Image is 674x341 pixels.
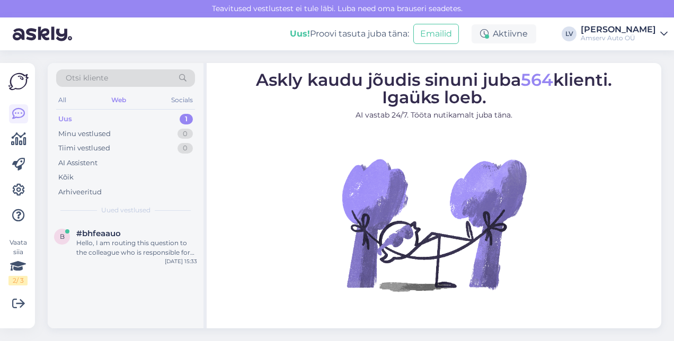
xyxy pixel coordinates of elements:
[109,93,128,107] div: Web
[56,93,68,107] div: All
[472,24,536,43] div: Aktiivne
[60,232,65,240] span: b
[58,187,102,198] div: Arhiveeritud
[66,73,108,84] span: Otsi kliente
[8,276,28,285] div: 2 / 3
[76,229,121,238] span: #bhfeaauo
[8,238,28,285] div: Vaata siia
[256,110,612,121] p: AI vastab 24/7. Tööta nutikamalt juba täna.
[76,238,197,257] div: Hello, I am routing this question to the colleague who is responsible for this topic. The reply m...
[58,158,97,168] div: AI Assistent
[169,93,195,107] div: Socials
[58,172,74,183] div: Kõik
[58,114,72,124] div: Uus
[165,257,197,265] div: [DATE] 15:33
[413,24,459,44] button: Emailid
[581,25,668,42] a: [PERSON_NAME]Amserv Auto OÜ
[581,25,656,34] div: [PERSON_NAME]
[101,205,150,215] span: Uued vestlused
[581,34,656,42] div: Amserv Auto OÜ
[178,129,193,139] div: 0
[58,129,111,139] div: Minu vestlused
[521,69,553,90] span: 564
[290,29,310,39] b: Uus!
[8,71,29,92] img: Askly Logo
[58,143,110,154] div: Tiimi vestlused
[178,143,193,154] div: 0
[562,26,577,41] div: LV
[256,69,612,107] span: Askly kaudu jõudis sinuni juba klienti. Igaüks loeb.
[290,28,409,40] div: Proovi tasuta juba täna:
[180,114,193,124] div: 1
[339,129,529,320] img: No Chat active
